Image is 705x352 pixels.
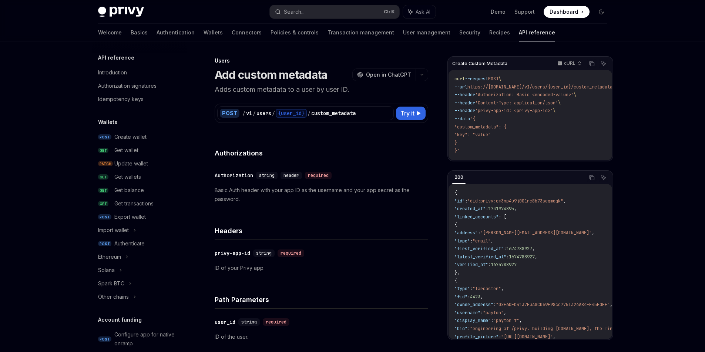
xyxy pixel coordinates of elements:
[259,172,275,178] span: string
[467,198,563,204] span: "did:privy:cm3np4u9j001rc8b73seqmqqk"
[215,186,428,204] p: Basic Auth header with your app ID as the username and your app secret as the password.
[488,76,498,82] span: POST
[498,334,501,340] span: :
[92,157,187,170] a: PATCHUpdate wallet
[564,60,575,66] p: cURL
[454,198,465,204] span: "id"
[475,108,553,114] span: 'privy-app-id: <privy-app-id>'
[454,100,475,106] span: --header
[92,237,187,250] a: POSTAuthenticate
[352,68,416,81] button: Open in ChatGPT
[504,310,506,316] span: ,
[283,172,299,178] span: header
[470,116,475,122] span: '{
[98,266,115,275] div: Solana
[215,264,428,272] p: ID of your Privy app.
[246,110,252,117] div: v1
[114,212,146,221] div: Export wallet
[535,254,537,260] span: ,
[454,238,470,244] span: "type"
[574,92,576,98] span: \
[92,144,187,157] a: GETGet wallet
[98,68,127,77] div: Introduction
[454,318,491,323] span: "display_name"
[416,8,430,16] span: Ask AI
[232,24,262,41] a: Connectors
[514,8,535,16] a: Support
[454,76,465,82] span: curl
[454,214,498,220] span: "linked_accounts"
[454,262,488,268] span: "verified_at"
[470,286,473,292] span: :
[454,270,460,276] span: },
[215,84,428,95] p: Adds custom metadata to a user by user ID.
[454,124,506,130] span: "custom_metadata": {
[595,6,607,18] button: Toggle dark mode
[98,24,122,41] a: Welcome
[270,5,399,19] button: Search...CtrlK
[305,172,332,179] div: required
[491,238,493,244] span: ,
[98,118,117,127] h5: Wallets
[114,133,147,141] div: Create wallet
[480,230,592,236] span: "[PERSON_NAME][EMAIL_ADDRESS][DOMAIN_NAME]"
[478,230,480,236] span: :
[496,302,610,308] span: "0xE6bFb4137F3A8C069F98cc775f324A84FE45FdFF"
[467,84,612,90] span: https://[DOMAIN_NAME]/v1/users/{user_id}/custom_metadata
[403,5,436,19] button: Ask AI
[488,206,514,212] span: 1731974895
[98,174,108,180] span: GET
[272,110,275,117] div: /
[498,76,501,82] span: \
[493,318,519,323] span: "payton ↑"
[98,95,144,104] div: Idempotency keys
[454,294,467,300] span: "fid"
[501,334,553,340] span: "[URL][DOMAIN_NAME]"
[454,254,506,260] span: "latest_verified_at"
[480,294,483,300] span: ,
[553,108,555,114] span: \
[467,294,470,300] span: :
[278,249,304,257] div: required
[599,59,608,68] button: Ask AI
[215,148,428,158] h4: Authorizations
[215,57,428,64] div: Users
[491,262,517,268] span: 1674788927
[470,294,480,300] span: 4423
[454,190,457,196] span: {
[465,198,467,204] span: :
[131,24,148,41] a: Basics
[92,328,187,350] a: POSTConfigure app for native onramp
[486,206,488,212] span: :
[98,81,157,90] div: Authorization signatures
[400,109,414,118] span: Try it
[384,9,395,15] span: Ctrl K
[276,109,307,118] div: {user_id}
[263,318,289,326] div: required
[491,318,493,323] span: :
[98,201,108,207] span: GET
[98,315,142,324] h5: Account funding
[454,116,470,122] span: --data
[98,53,134,62] h5: API reference
[553,334,555,340] span: ,
[98,134,111,140] span: POST
[114,146,138,155] div: Get wallet
[454,206,486,212] span: "created_at"
[514,206,517,212] span: ,
[215,318,235,326] div: user_id
[92,93,187,106] a: Idempotency keys
[241,319,257,325] span: string
[454,222,457,228] span: {
[92,197,187,210] a: GETGet transactions
[493,302,496,308] span: :
[475,100,558,106] span: 'Content-Type: application/json'
[92,184,187,197] a: GETGet balance
[454,302,493,308] span: "owner_address"
[454,132,491,138] span: "key": "value"
[215,332,428,341] p: ID of the user.
[396,107,426,120] button: Try it
[157,24,195,41] a: Authentication
[454,140,457,146] span: }
[592,230,594,236] span: ,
